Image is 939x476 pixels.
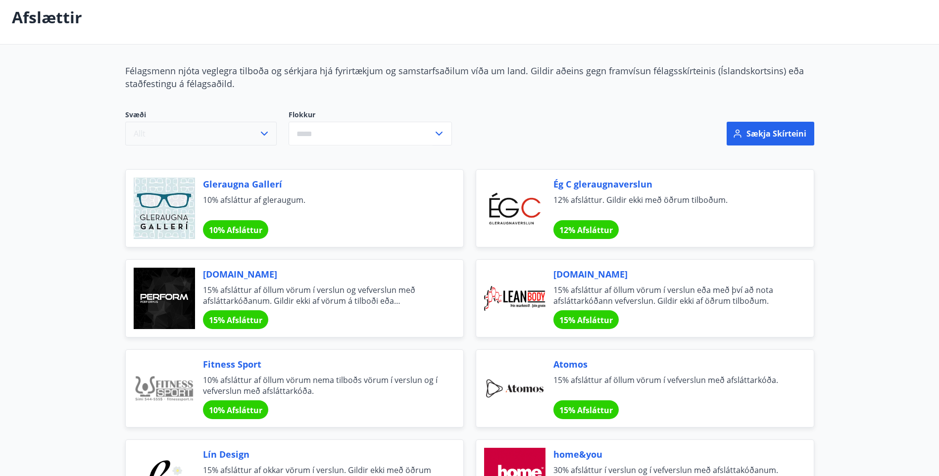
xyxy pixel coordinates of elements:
[134,128,146,139] span: Allt
[553,448,790,461] span: home&you
[203,268,440,281] span: [DOMAIN_NAME]
[559,315,613,326] span: 15% Afsláttur
[203,194,440,216] span: 10% afsláttur af gleraugum.
[553,194,790,216] span: 12% afsláttur. Gildir ekki með öðrum tilboðum.
[203,358,440,371] span: Fitness Sport
[203,178,440,190] span: Gleraugna Gallerí
[203,375,440,396] span: 10% afsláttur af öllum vörum nema tilboðs vörum í verslun og í vefverslun með afsláttarkóða.
[553,268,790,281] span: [DOMAIN_NAME]
[12,6,82,28] p: Afslættir
[125,110,277,122] span: Svæði
[553,375,790,396] span: 15% afsláttur af öllum vörum í vefverslun með afsláttarkóða.
[125,65,804,90] span: Félagsmenn njóta veglegra tilboða og sérkjara hjá fyrirtækjum og samstarfsaðilum víða um land. Gi...
[289,110,452,120] label: Flokkur
[727,122,814,145] button: Sækja skírteini
[209,315,262,326] span: 15% Afsláttur
[209,405,262,416] span: 10% Afsláttur
[209,225,262,236] span: 10% Afsláttur
[203,285,440,306] span: 15% afsláttur af öllum vörum í verslun og vefverslun með afsláttarkóðanum. Gildir ekki af vörum á...
[553,285,790,306] span: 15% afsláttur af öllum vörum í verslun eða með því að nota afsláttarkóðann vefverslun. Gildir ekk...
[559,225,613,236] span: 12% Afsláttur
[203,448,440,461] span: Lín Design
[553,358,790,371] span: Atomos
[125,122,277,145] button: Allt
[553,178,790,190] span: Ég C gleraugnaverslun
[559,405,613,416] span: 15% Afsláttur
